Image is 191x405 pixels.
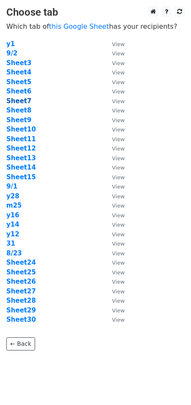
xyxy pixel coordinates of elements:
[6,211,19,219] a: y16
[104,278,125,285] a: View
[104,59,125,67] a: View
[112,69,125,76] small: View
[112,79,125,85] small: View
[6,306,36,314] a: Sheet29
[112,279,125,285] small: View
[104,297,125,304] a: View
[112,260,125,266] small: View
[6,164,36,171] a: Sheet14
[104,97,125,105] a: View
[6,88,31,95] a: Sheet6
[104,126,125,133] a: View
[112,288,125,295] small: View
[6,49,17,57] a: 9/2
[6,249,22,257] strong: 8/23
[6,126,36,133] strong: Sheet10
[104,145,125,152] a: View
[112,222,125,228] small: View
[6,221,19,228] a: y14
[6,240,15,247] strong: 31
[112,136,125,142] small: View
[6,97,31,105] strong: Sheet7
[112,155,125,161] small: View
[6,145,36,152] a: Sheet12
[6,287,36,295] a: Sheet27
[104,49,125,57] a: View
[49,22,109,30] a: this Google Sheet
[6,297,36,304] a: Sheet28
[6,230,19,238] a: y12
[104,268,125,276] a: View
[104,116,125,124] a: View
[6,183,17,190] a: 9/1
[112,41,125,47] small: View
[6,107,31,114] a: Sheet8
[6,316,36,323] a: Sheet30
[6,135,36,143] a: Sheet11
[104,164,125,171] a: View
[104,78,125,86] a: View
[112,307,125,314] small: View
[104,249,125,257] a: View
[6,202,22,209] a: m25
[112,50,125,57] small: View
[149,364,191,405] iframe: Chat Widget
[104,259,125,266] a: View
[104,211,125,219] a: View
[104,173,125,181] a: View
[112,241,125,247] small: View
[112,145,125,152] small: View
[104,68,125,76] a: View
[112,107,125,114] small: View
[6,40,15,48] a: y1
[6,259,36,266] a: Sheet24
[6,116,31,124] strong: Sheet9
[6,78,31,86] a: Sheet5
[112,126,125,133] small: View
[104,88,125,95] a: View
[104,40,125,48] a: View
[6,59,31,67] a: Sheet3
[104,306,125,314] a: View
[112,298,125,304] small: View
[6,173,36,181] a: Sheet15
[112,183,125,190] small: View
[112,231,125,238] small: View
[6,22,185,31] p: Which tab of has your recipients?
[112,98,125,104] small: View
[104,240,125,247] a: View
[112,60,125,66] small: View
[104,221,125,228] a: View
[112,202,125,209] small: View
[112,212,125,219] small: View
[6,192,19,200] strong: y28
[112,317,125,323] small: View
[6,278,36,285] a: Sheet26
[104,287,125,295] a: View
[112,269,125,276] small: View
[112,193,125,200] small: View
[6,68,31,76] a: Sheet4
[112,174,125,181] small: View
[6,154,36,162] a: Sheet13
